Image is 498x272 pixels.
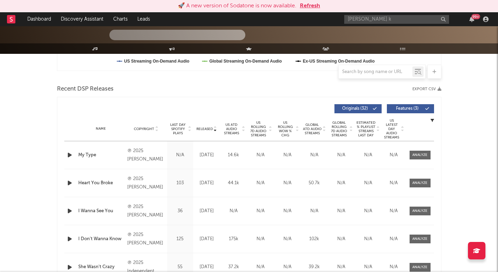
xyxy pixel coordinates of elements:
[303,180,326,187] div: 50.7k
[249,236,272,243] div: N/A
[356,180,380,187] div: N/A
[344,15,449,24] input: Search for artists
[339,69,412,75] input: Search by song name or URL
[127,231,165,248] div: ℗ 2025 [PERSON_NAME]
[276,152,299,159] div: N/A
[78,152,124,159] a: My Type
[383,152,404,159] div: N/A
[391,107,424,111] span: Features ( 3 )
[127,203,165,220] div: ℗ 2025 [PERSON_NAME]
[222,264,245,271] div: 37.2k
[134,127,154,131] span: Copyright
[169,208,192,215] div: 36
[276,180,299,187] div: N/A
[195,236,218,243] div: [DATE]
[178,2,296,10] div: 🚀 A new version of Sodatone is now available.
[330,208,353,215] div: N/A
[383,236,404,243] div: N/A
[169,123,187,135] span: Last Day Spotify Plays
[195,152,218,159] div: [DATE]
[169,264,192,271] div: 55
[222,208,245,215] div: N/A
[195,180,218,187] div: [DATE]
[330,180,353,187] div: N/A
[383,180,404,187] div: N/A
[356,152,380,159] div: N/A
[222,236,245,243] div: 175k
[330,152,353,159] div: N/A
[108,12,132,26] a: Charts
[132,12,155,26] a: Leads
[303,123,322,135] span: Global ATD Audio Streams
[303,152,326,159] div: N/A
[222,123,241,135] span: US ATD Audio Streams
[334,104,382,113] button: Originals(32)
[78,180,124,187] a: Heart You Broke
[330,236,353,243] div: N/A
[383,119,400,139] span: US Latest Day Audio Streams
[356,236,380,243] div: N/A
[222,152,245,159] div: 14.6k
[78,236,124,243] a: I Don't Wanna Know
[276,121,295,137] span: US Rolling WoW % Chg
[303,59,375,64] text: Ex-US Streaming On-Demand Audio
[339,107,371,111] span: Originals ( 32 )
[469,16,474,22] button: 99+
[249,152,272,159] div: N/A
[276,208,299,215] div: N/A
[195,208,218,215] div: [DATE]
[276,236,299,243] div: N/A
[383,264,404,271] div: N/A
[330,264,353,271] div: N/A
[303,208,326,215] div: N/A
[169,152,192,159] div: N/A
[412,87,441,91] button: Export CSV
[222,180,245,187] div: 44.1k
[78,126,124,131] div: Name
[249,180,272,187] div: N/A
[127,147,165,164] div: ℗ 2025 [PERSON_NAME]
[356,121,376,137] span: Estimated % Playlist Streams Last Day
[356,208,380,215] div: N/A
[78,208,124,215] a: I Wanna See You
[276,264,299,271] div: N/A
[300,2,320,10] button: Refresh
[169,180,192,187] div: 103
[383,208,404,215] div: N/A
[209,59,282,64] text: Global Streaming On-Demand Audio
[303,264,326,271] div: 39.2k
[169,236,192,243] div: 125
[249,208,272,215] div: N/A
[127,175,165,192] div: ℗ 2025 [PERSON_NAME]
[356,264,380,271] div: N/A
[249,264,272,271] div: N/A
[78,264,124,271] a: She Wasn't Crazy
[249,121,268,137] span: US Rolling 7D Audio Streams
[195,264,218,271] div: [DATE]
[56,12,108,26] a: Discovery Assistant
[387,104,434,113] button: Features(3)
[471,14,480,19] div: 99 +
[196,127,213,131] span: Released
[303,236,326,243] div: 102k
[330,121,349,137] span: Global Rolling 7D Audio Streams
[22,12,56,26] a: Dashboard
[124,59,189,64] text: US Streaming On-Demand Audio
[57,85,114,93] span: Recent DSP Releases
